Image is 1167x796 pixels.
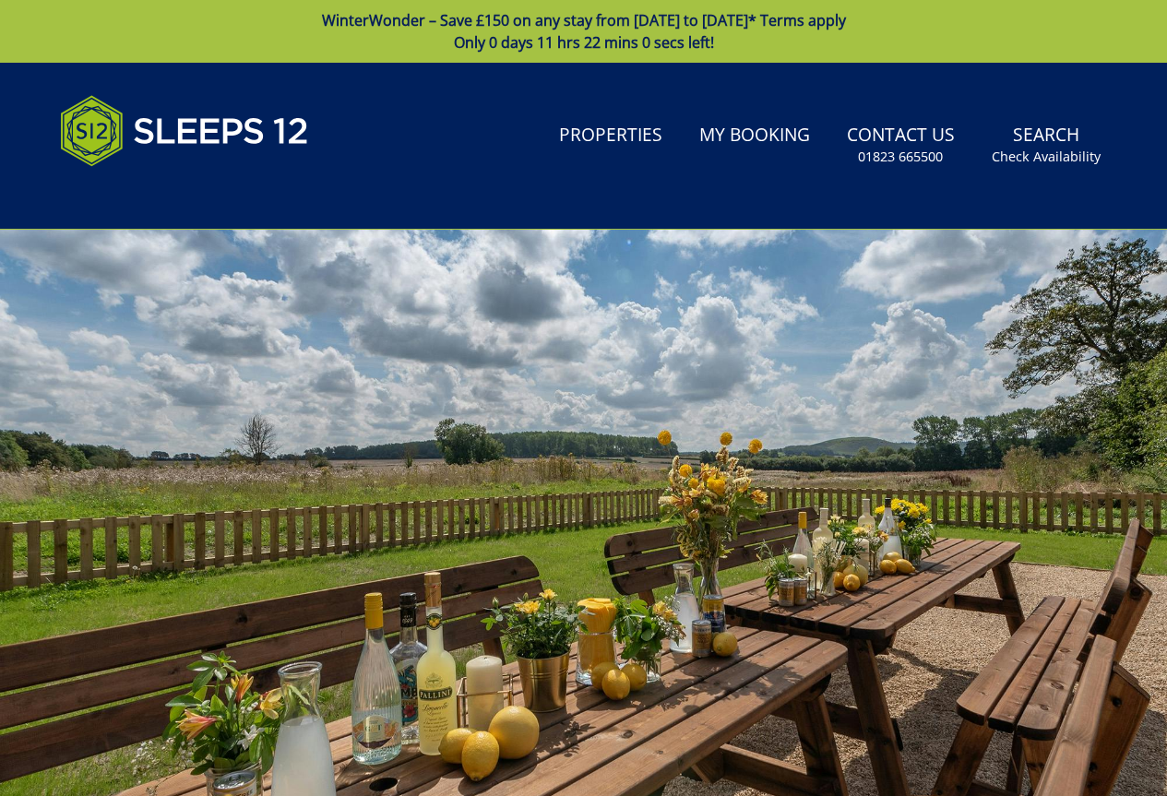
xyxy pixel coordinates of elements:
iframe: Customer reviews powered by Trustpilot [51,188,244,204]
a: Properties [552,115,670,157]
span: Only 0 days 11 hrs 22 mins 0 secs left! [454,32,714,53]
img: Sleeps 12 [60,85,309,177]
a: Contact Us01823 665500 [840,115,962,175]
a: SearchCheck Availability [984,115,1108,175]
a: My Booking [692,115,817,157]
small: 01823 665500 [858,148,943,166]
small: Check Availability [992,148,1101,166]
